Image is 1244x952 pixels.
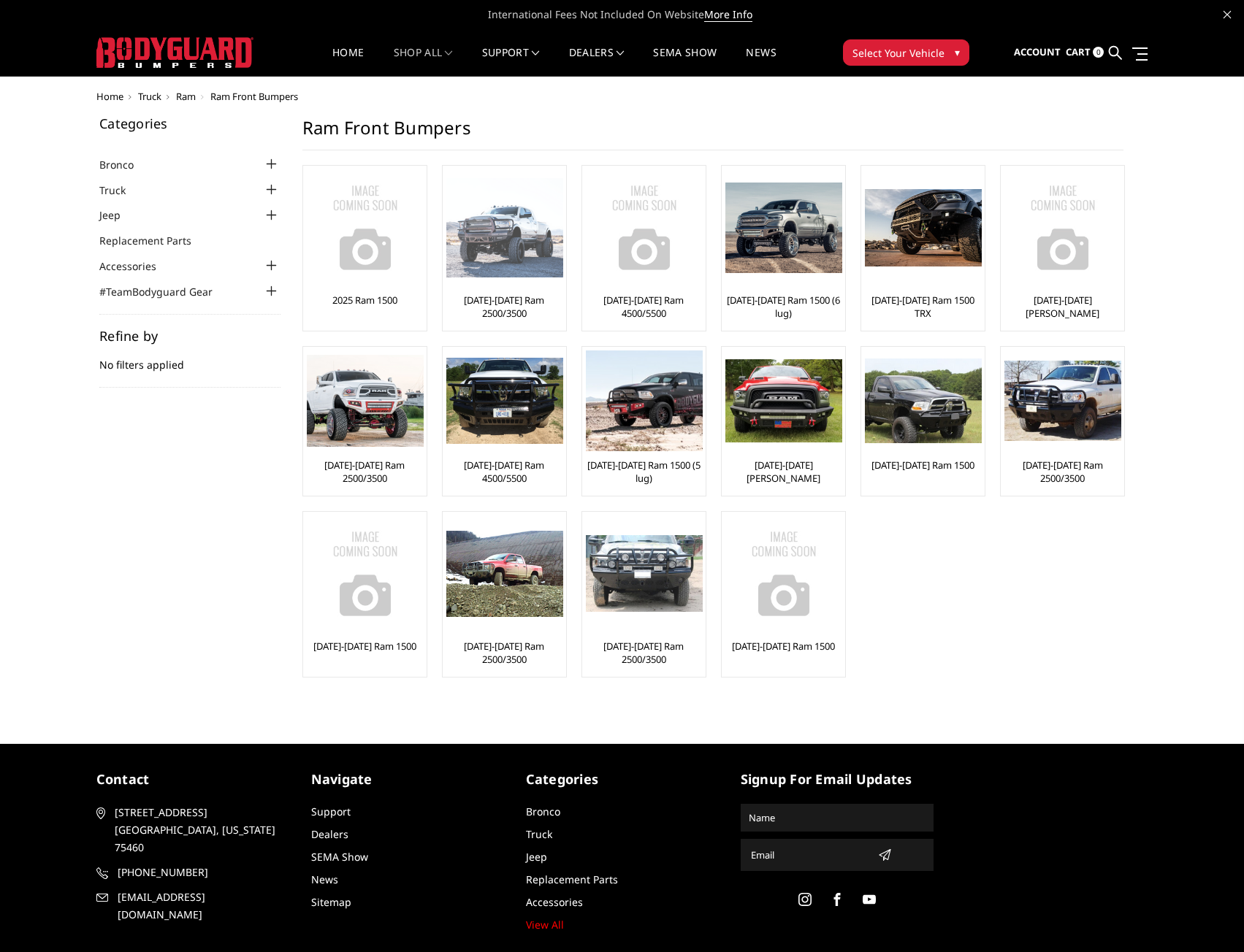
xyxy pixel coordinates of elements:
a: Accessories [99,258,175,274]
a: [PHONE_NUMBER] [96,864,289,881]
h5: signup for email updates [741,769,934,789]
span: Select Your Vehicle [852,45,945,61]
a: [DATE]-[DATE] Ram 2500/3500 [307,458,423,485]
img: No Image [725,515,842,632]
span: Ram Front Bumpers [210,90,298,103]
input: Email [745,843,872,867]
img: No Image [307,515,424,632]
a: News [746,47,776,76]
a: [DATE]-[DATE] Ram 2500/3500 [446,640,562,666]
img: No Image [586,169,703,286]
a: Truck [526,827,552,841]
input: Name [743,806,931,829]
img: No Image [1004,169,1121,286]
a: More Info [704,7,752,22]
a: Jeep [99,207,139,223]
span: 0 [1093,47,1104,58]
span: [STREET_ADDRESS] [GEOGRAPHIC_DATA], [US_STATE] 75460 [115,804,284,856]
a: Ram [176,90,196,103]
a: [DATE]-[DATE] Ram 4500/5500 [586,293,702,320]
a: [EMAIL_ADDRESS][DOMAIN_NAME] [96,888,289,924]
a: Replacement Parts [526,872,618,886]
a: [DATE]-[DATE] Ram 1500 TRX [865,293,981,320]
a: [DATE]-[DATE] [PERSON_NAME] [725,458,842,485]
span: [EMAIL_ADDRESS][DOMAIN_NAME] [118,888,287,924]
a: Home [96,90,123,103]
a: [DATE]-[DATE] Ram 1500 [313,640,416,653]
a: Jeep [526,850,547,864]
a: Sitemap [311,895,351,909]
a: No Image [307,515,423,632]
a: Cart 0 [1066,33,1104,72]
a: #TeamBodyguard Gear [99,284,231,299]
a: shop all [394,47,453,76]
img: BODYGUARD BUMPERS [96,37,253,68]
a: Dealers [569,47,625,76]
a: No Image [307,169,423,286]
h5: Navigate [311,769,504,789]
a: No Image [1004,169,1121,286]
a: SEMA Show [653,47,717,76]
a: [DATE]-[DATE] Ram 1500 [871,458,974,472]
a: [DATE]-[DATE] Ram 1500 (5 lug) [586,458,702,485]
a: View All [526,918,564,932]
a: Bronco [526,805,560,818]
a: Support [482,47,540,76]
a: Replacement Parts [99,233,210,248]
a: News [311,872,338,886]
h5: Categories [526,769,719,789]
a: Home [332,47,364,76]
a: SEMA Show [311,850,368,864]
a: Truck [99,183,144,198]
a: [DATE]-[DATE] Ram 2500/3500 [1004,458,1121,485]
a: [DATE]-[DATE] Ram 2500/3500 [446,293,562,320]
span: ▾ [955,45,960,60]
a: [DATE]-[DATE] Ram 4500/5500 [446,458,562,485]
span: Account [1014,45,1061,58]
a: [DATE]-[DATE] Ram 1500 (6 lug) [725,293,842,320]
a: 2025 Ram 1500 [332,293,397,307]
a: [DATE]-[DATE] Ram 1500 [732,640,835,653]
button: Select Your Vehicle [843,39,969,66]
span: [PHONE_NUMBER] [118,864,287,881]
a: Truck [138,90,161,103]
a: [DATE]-[DATE] [PERSON_NAME] [1004,293,1121,320]
img: No Image [307,169,424,286]
a: [DATE]-[DATE] Ram 2500/3500 [586,640,702,666]
h1: Ram Front Bumpers [302,117,1123,150]
a: Dealers [311,827,348,841]
div: No filters applied [99,329,281,388]
a: Accessories [526,895,583,909]
a: Support [311,805,351,818]
h5: Categories [99,117,281,130]
h5: Refine by [99,329,281,342]
h5: contact [96,769,289,789]
span: Cart [1066,45,1091,58]
a: Account [1014,33,1061,72]
a: Bronco [99,157,152,172]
